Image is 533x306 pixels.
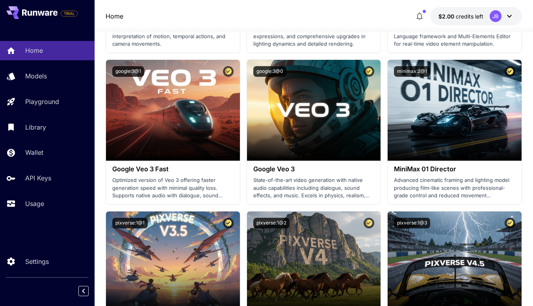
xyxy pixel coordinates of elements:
span: TRIAL [61,11,78,17]
button: google:3@0 [253,66,286,77]
h3: MiniMax 01 Director [394,165,515,173]
p: Models [25,71,47,81]
a: Home [106,11,123,21]
p: Advanced text responsiveness with improved interpretation of motion, temporal actions, and camera... [112,25,234,48]
p: Library [25,122,46,132]
div: Collapse sidebar [84,284,95,298]
p: Home [25,46,43,55]
span: $2.00 [438,13,456,20]
p: Playground [25,97,59,106]
button: pixverse:1@3 [394,218,430,228]
span: credits left [456,13,483,20]
button: Certified Model – Vetted for best performance and includes a commercial license. [364,66,374,77]
p: Wallet [25,148,43,157]
p: Usage [25,199,44,208]
button: pixverse:1@2 [253,218,290,228]
p: Master-tier model with Multi-modal Visual Language framework and Multi-Elements Editor for real-t... [394,25,515,48]
h3: Google Veo 3 Fast [112,165,234,173]
nav: breadcrumb [106,11,123,21]
h3: Google Veo 3 [253,165,375,173]
p: Optimized version of Veo 3 offering faster generation speed with minimal quality loss. Supports n... [112,176,234,200]
img: alt [388,60,522,161]
button: Certified Model – Vetted for best performance and includes a commercial license. [223,218,234,228]
span: Add your payment card to enable full platform functionality. [61,9,78,18]
button: google:3@1 [112,66,144,77]
div: $1.9961 [438,12,483,20]
button: Collapse sidebar [78,286,89,296]
p: State-of-the-art video generation with native audio capabilities including dialogue, sound effect... [253,176,375,200]
img: alt [247,60,381,161]
button: Certified Model – Vetted for best performance and includes a commercial license. [505,66,515,77]
p: Settings [25,257,49,266]
img: alt [106,60,240,161]
button: Certified Model – Vetted for best performance and includes a commercial license. [505,218,515,228]
button: Certified Model – Vetted for best performance and includes a commercial license. [223,66,234,77]
button: pixverse:1@1 [112,218,148,228]
button: Certified Model – Vetted for best performance and includes a commercial license. [364,218,374,228]
button: $1.9961JB [431,7,522,25]
button: minimax:2@1 [394,66,430,77]
p: Advanced cinematic framing and lighting model producing film-like scenes with professional-grade ... [394,176,515,200]
p: API Keys [25,173,51,183]
p: Top-tier model with smoother motion, natural expressions, and comprehensive upgrades in lighting ... [253,25,375,48]
div: JB [490,10,501,22]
